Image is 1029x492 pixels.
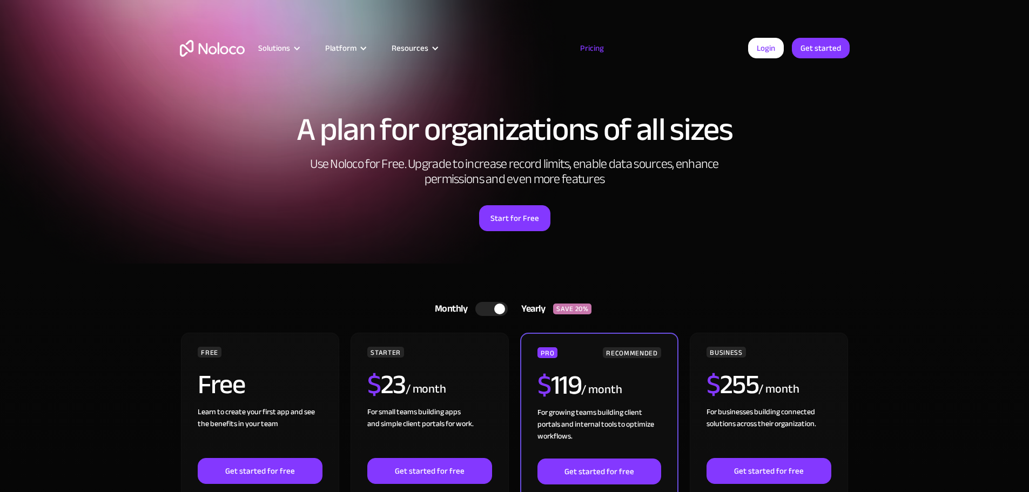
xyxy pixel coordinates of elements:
[707,458,831,484] a: Get started for free
[581,381,622,399] div: / month
[198,458,322,484] a: Get started for free
[537,360,551,410] span: $
[748,38,784,58] a: Login
[537,347,557,358] div: PRO
[758,381,799,398] div: / month
[198,347,221,358] div: FREE
[567,41,617,55] a: Pricing
[792,38,850,58] a: Get started
[479,205,550,231] a: Start for Free
[367,359,381,410] span: $
[707,347,745,358] div: BUSINESS
[198,406,322,458] div: Learn to create your first app and see the benefits in your team ‍
[367,458,492,484] a: Get started for free
[392,41,428,55] div: Resources
[180,40,245,57] a: home
[367,406,492,458] div: For small teams building apps and simple client portals for work. ‍
[378,41,450,55] div: Resources
[707,371,758,398] h2: 255
[325,41,357,55] div: Platform
[553,304,591,314] div: SAVE 20%
[537,459,661,484] a: Get started for free
[180,113,850,146] h1: A plan for organizations of all sizes
[312,41,378,55] div: Platform
[537,407,661,459] div: For growing teams building client portals and internal tools to optimize workflows.
[367,371,406,398] h2: 23
[245,41,312,55] div: Solutions
[707,406,831,458] div: For businesses building connected solutions across their organization. ‍
[508,301,553,317] div: Yearly
[258,41,290,55] div: Solutions
[406,381,446,398] div: / month
[603,347,661,358] div: RECOMMENDED
[198,371,245,398] h2: Free
[367,347,403,358] div: STARTER
[299,157,731,187] h2: Use Noloco for Free. Upgrade to increase record limits, enable data sources, enhance permissions ...
[421,301,476,317] div: Monthly
[707,359,720,410] span: $
[537,372,581,399] h2: 119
